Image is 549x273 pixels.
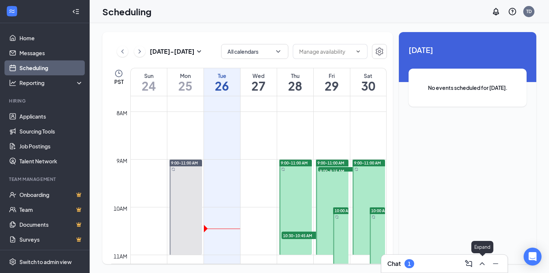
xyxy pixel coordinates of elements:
[119,47,126,56] svg: ChevronLeft
[463,258,475,270] button: ComposeMessage
[350,79,387,92] h1: 30
[314,72,350,79] div: Fri
[19,202,83,217] a: TeamCrown
[102,5,152,18] h1: Scheduling
[478,259,487,268] svg: ChevronUp
[299,47,352,56] input: Manage availability
[476,258,488,270] button: ChevronUp
[19,154,83,169] a: Talent Network
[19,31,83,45] a: Home
[491,259,500,268] svg: Minimize
[526,8,532,15] div: TD
[277,79,313,92] h1: 28
[9,176,82,182] div: Team Management
[372,44,387,59] button: Settings
[19,79,84,87] div: Reporting
[150,47,195,56] h3: [DATE] - [DATE]
[387,260,401,268] h3: Chat
[241,79,277,92] h1: 27
[424,84,512,92] span: No events scheduled for [DATE].
[131,68,167,96] a: August 24, 2025
[112,252,129,260] div: 11am
[508,7,517,16] svg: QuestionInfo
[524,248,542,266] div: Open Intercom Messenger
[490,258,502,270] button: Minimize
[464,259,473,268] svg: ComposeMessage
[167,72,204,79] div: Mon
[9,98,82,104] div: Hiring
[350,68,387,96] a: August 30, 2025
[204,79,240,92] h1: 26
[131,72,167,79] div: Sun
[241,68,277,96] a: August 27, 2025
[375,47,384,56] svg: Settings
[314,79,350,92] h1: 29
[19,217,83,232] a: DocumentsCrown
[19,187,83,202] a: OnboardingCrown
[19,109,83,124] a: Applicants
[204,68,240,96] a: August 26, 2025
[408,261,411,267] div: 1
[277,68,313,96] a: August 28, 2025
[350,72,387,79] div: Sat
[318,167,356,175] span: 9:00-9:15 AM
[317,160,344,166] span: 9:00-11:00 AM
[19,232,83,247] a: SurveysCrown
[114,78,124,85] span: PST
[117,46,128,57] button: ChevronLeft
[131,79,167,92] h1: 24
[136,47,143,56] svg: ChevronRight
[371,208,407,213] span: 10:00 AM-12:00 PM
[372,215,375,219] svg: Sync
[354,167,358,171] svg: Sync
[19,45,83,60] a: Messages
[204,72,240,79] div: Tue
[19,139,83,154] a: Job Postings
[221,44,288,59] button: All calendarsChevronDown
[19,60,83,75] a: Scheduling
[277,72,313,79] div: Thu
[19,124,83,139] a: Sourcing Tools
[274,48,282,55] svg: ChevronDown
[335,215,339,219] svg: Sync
[9,79,16,87] svg: Analysis
[19,258,72,266] div: Switch to admin view
[314,68,350,96] a: August 29, 2025
[335,208,370,213] span: 10:00 AM-12:00 PM
[471,241,493,253] div: Expand
[8,7,16,15] svg: WorkstreamLogo
[355,48,361,54] svg: ChevronDown
[491,7,500,16] svg: Notifications
[167,68,204,96] a: August 25, 2025
[114,69,123,78] svg: Clock
[409,44,527,56] span: [DATE]
[9,258,16,266] svg: Settings
[72,8,80,15] svg: Collapse
[115,109,129,117] div: 8am
[354,160,381,166] span: 9:00-11:00 AM
[281,160,308,166] span: 9:00-11:00 AM
[134,46,145,57] button: ChevronRight
[195,47,204,56] svg: SmallChevronDown
[281,167,285,171] svg: Sync
[171,167,175,171] svg: Sync
[112,204,129,213] div: 10am
[241,72,277,79] div: Wed
[171,160,198,166] span: 9:00-11:00 AM
[115,157,129,165] div: 9am
[167,79,204,92] h1: 25
[282,232,319,239] span: 10:30-10:45 AM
